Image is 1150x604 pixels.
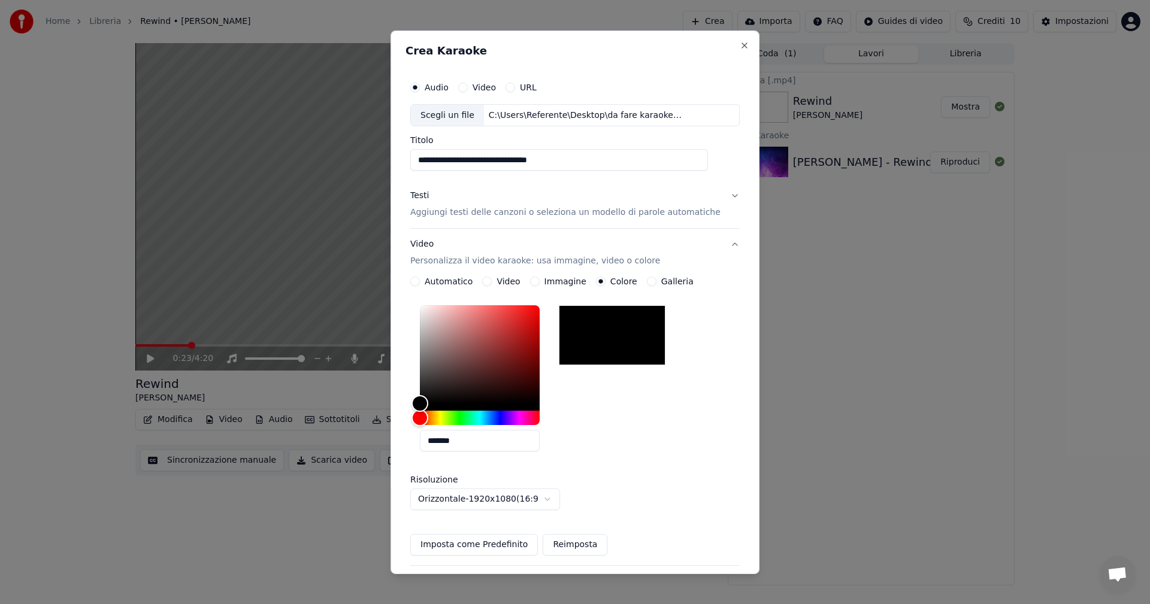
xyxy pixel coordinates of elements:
div: Video [410,238,660,267]
label: Automatico [425,277,473,286]
label: URL [520,83,537,91]
label: Video [473,83,496,91]
h2: Crea Karaoke [405,45,745,56]
div: C:\Users\Referente\Desktop\da fare karaoke\[PERSON_NAME] - Vita Spericolata [PERSON_NAME] - [PERS... [484,109,688,121]
p: Personalizza il video karaoke: usa immagine, video o colore [410,255,660,267]
div: Scegli un file [411,104,484,126]
div: Color [420,305,540,403]
button: Imposta come Predefinito [410,534,538,556]
div: Hue [420,411,540,425]
button: VideoPersonalizza il video karaoke: usa immagine, video o colore [410,229,740,277]
label: Video [497,277,520,286]
label: Risoluzione [410,475,530,484]
label: Immagine [544,277,586,286]
button: Avanzato [410,566,740,597]
button: Reimposta [543,534,607,556]
label: Audio [425,83,449,91]
label: Galleria [661,277,694,286]
div: VideoPersonalizza il video karaoke: usa immagine, video o colore [410,277,740,565]
label: Titolo [410,136,740,144]
div: Testi [410,190,429,202]
button: TestiAggiungi testi delle canzoni o seleziona un modello di parole automatiche [410,180,740,228]
label: Colore [610,277,637,286]
p: Aggiungi testi delle canzoni o seleziona un modello di parole automatiche [410,207,721,218]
